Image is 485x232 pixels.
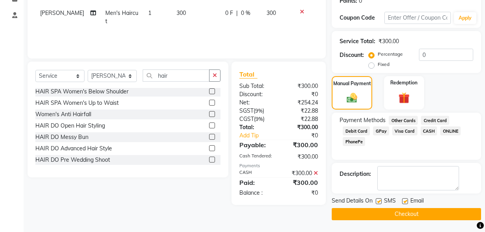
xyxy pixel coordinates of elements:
div: ₹22.88 [279,115,324,123]
span: Total [239,70,257,79]
div: Women's Anti Hairfall [35,110,91,119]
span: 300 [266,9,276,16]
div: HAIR SPA Women's Up to Waist [35,99,119,107]
div: HAIR SPA Women's Below Shoulder [35,88,129,96]
span: Email [410,197,424,206]
span: Men's Haircut [105,9,138,25]
div: Payments [239,163,318,169]
div: Discount: [233,90,279,99]
div: ₹22.88 [279,107,324,115]
button: Apply [454,12,476,24]
div: HAIR DO Messy Bun [35,133,88,141]
span: [PERSON_NAME] [40,9,84,16]
div: Payable: [233,140,279,150]
div: Description: [340,170,371,178]
input: Enter Offer / Coupon Code [384,12,451,24]
span: Send Details On [332,197,373,206]
div: HAIR DO Advanced Hair Style [35,144,112,153]
div: ₹300.00 [279,82,324,90]
div: HAIR DO Pre Wedding Shoot [35,156,110,164]
label: Redemption [390,79,417,86]
div: ₹0 [279,90,324,99]
div: Sub Total: [233,82,279,90]
div: Balance : [233,189,279,197]
span: PhonePe [343,137,365,146]
span: 9% [255,116,263,122]
label: Manual Payment [333,80,371,87]
a: Add Tip [233,132,286,140]
div: Service Total: [340,37,375,46]
div: Total: [233,123,279,132]
span: CGST [239,115,254,122]
div: ₹300.00 [279,178,324,187]
img: _cash.svg [344,92,361,104]
span: | [236,9,238,17]
span: SMS [384,197,396,206]
div: ₹300.00 [279,169,324,177]
div: CASH [233,169,279,177]
span: 0 F [225,9,233,17]
span: Visa Card [392,126,417,135]
span: Debit Card [343,126,370,135]
span: CASH [421,126,437,135]
div: ( ) [233,115,279,123]
div: ₹300.00 [279,123,324,132]
label: Fixed [378,61,389,68]
div: ₹0 [286,132,324,140]
span: Payment Methods [340,116,386,124]
div: ₹0 [279,189,324,197]
span: 0 % [241,9,250,17]
span: 300 [176,9,186,16]
span: 9% [255,108,263,114]
button: Checkout [332,208,481,220]
div: Cash Tendered: [233,153,279,161]
img: _gift.svg [395,91,413,105]
span: 1 [148,9,151,16]
span: Other Cards [389,116,418,125]
div: Coupon Code [340,14,384,22]
div: HAIR DO Open Hair Styling [35,122,105,130]
div: ( ) [233,107,279,115]
label: Percentage [378,51,403,58]
div: Paid: [233,178,279,187]
span: GPay [373,126,389,135]
div: ₹254.24 [279,99,324,107]
div: ₹300.00 [279,140,324,150]
span: Credit Card [421,116,449,125]
input: Search or Scan [143,69,209,82]
div: ₹300.00 [378,37,399,46]
div: Discount: [340,51,364,59]
div: ₹300.00 [279,153,324,161]
div: Net: [233,99,279,107]
span: SGST [239,107,254,114]
span: ONLINE [440,126,461,135]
